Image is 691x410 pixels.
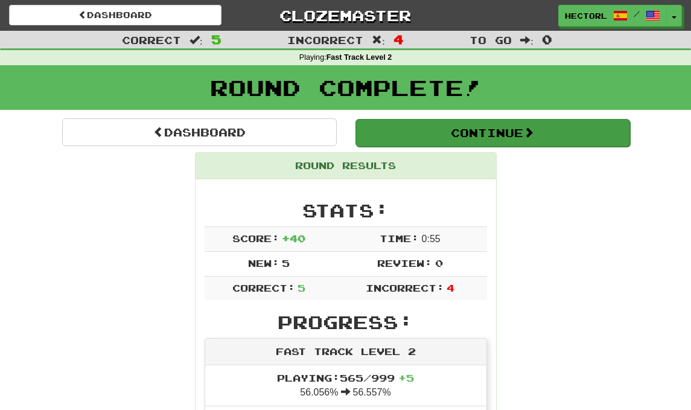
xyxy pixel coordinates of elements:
div: Fast Track Level 2 [205,339,486,365]
span: : [372,35,385,45]
li: 56.056% 56.557% [205,365,486,406]
span: : [520,35,533,45]
button: Continue [355,119,630,147]
span: 0 : 55 [422,234,441,244]
span: Playing: 565 / 999 [277,372,414,383]
a: Dashboard [9,5,221,25]
span: Score: [232,232,279,244]
span: Incorrect: [366,282,444,293]
span: hectorl [565,10,607,21]
div: Round Results [196,153,496,179]
span: + 40 [282,232,305,244]
a: hectorl / [558,5,667,27]
span: 5 [298,282,305,293]
span: + 5 [398,372,414,383]
h1: Round Complete! [4,75,687,100]
span: Review: [377,257,432,269]
span: To go [470,34,512,46]
h2: Progress: [205,312,487,332]
h2: Stats: [205,200,487,220]
span: 5 [211,32,221,46]
span: Correct: [232,282,295,293]
a: Dashboard [62,118,337,146]
span: 4 [447,282,454,293]
span: New: [248,257,279,269]
span: 0 [542,32,552,46]
span: Correct [122,34,181,46]
span: 0 [435,257,443,269]
span: / [634,10,640,18]
span: Incorrect [287,34,363,46]
strong: Fast Track Level 2 [326,53,392,62]
span: : [189,35,203,45]
span: 5 [282,257,290,269]
span: Time: [380,232,419,244]
span: 4 [393,32,404,46]
a: Clozemaster [240,5,452,26]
